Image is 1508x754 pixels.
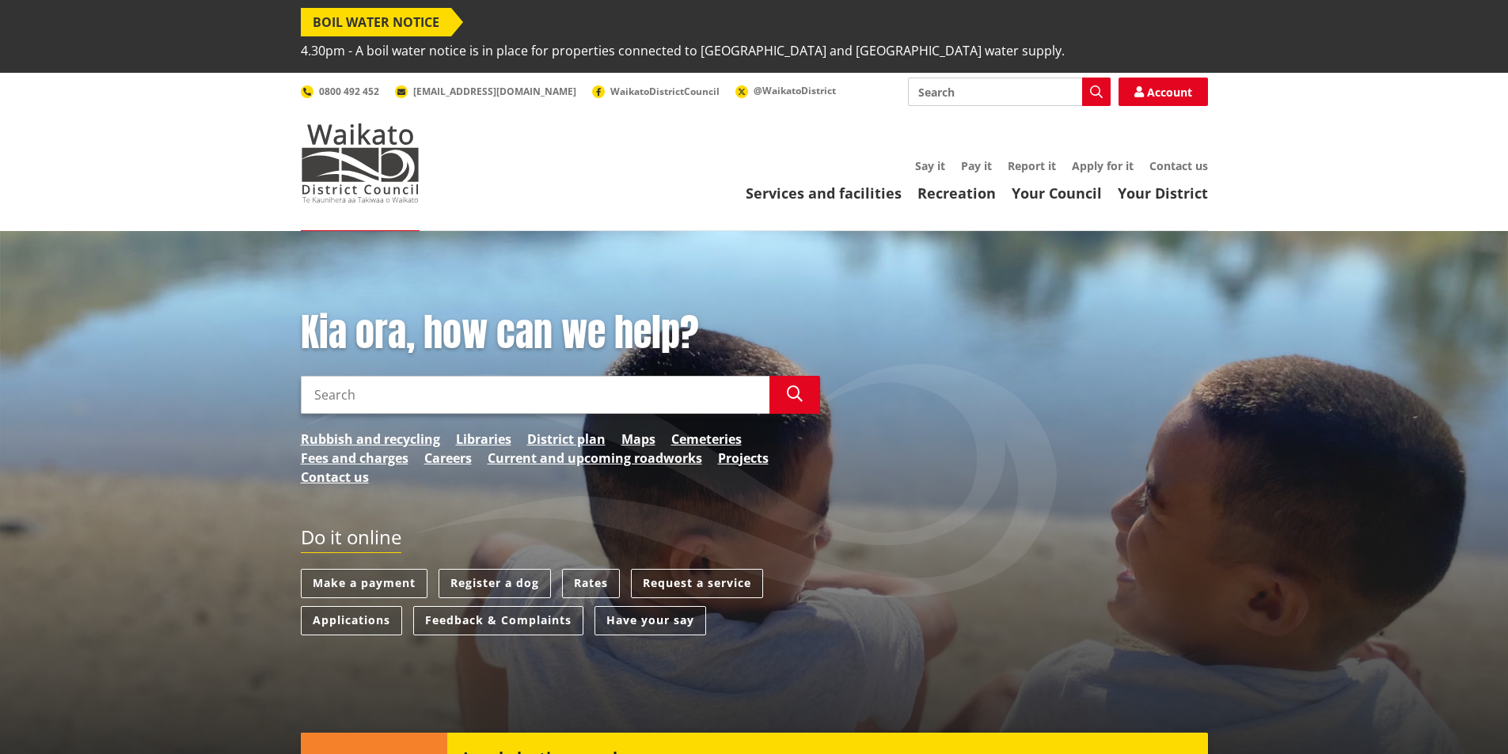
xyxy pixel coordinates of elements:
[301,376,769,414] input: Search input
[631,569,763,598] a: Request a service
[439,569,551,598] a: Register a dog
[718,449,769,468] a: Projects
[1012,184,1102,203] a: Your Council
[301,468,369,487] a: Contact us
[1118,184,1208,203] a: Your District
[671,430,742,449] a: Cemeteries
[301,526,401,554] h2: Do it online
[917,184,996,203] a: Recreation
[395,85,576,98] a: [EMAIL_ADDRESS][DOMAIN_NAME]
[562,569,620,598] a: Rates
[1072,158,1134,173] a: Apply for it
[735,84,836,97] a: @WaikatoDistrict
[592,85,720,98] a: WaikatoDistrictCouncil
[746,184,902,203] a: Services and facilities
[301,8,451,36] span: BOIL WATER NOTICE
[413,606,583,635] a: Feedback & Complaints
[594,606,706,635] a: Have your say
[1008,158,1056,173] a: Report it
[610,85,720,98] span: WaikatoDistrictCouncil
[908,78,1111,106] input: Search input
[301,606,402,635] a: Applications
[301,310,820,356] h1: Kia ora, how can we help?
[961,158,992,173] a: Pay it
[527,430,606,449] a: District plan
[1119,78,1208,106] a: Account
[301,430,440,449] a: Rubbish and recycling
[621,430,655,449] a: Maps
[754,84,836,97] span: @WaikatoDistrict
[1149,158,1208,173] a: Contact us
[488,449,702,468] a: Current and upcoming roadworks
[319,85,379,98] span: 0800 492 452
[301,123,420,203] img: Waikato District Council - Te Kaunihera aa Takiwaa o Waikato
[456,430,511,449] a: Libraries
[413,85,576,98] span: [EMAIL_ADDRESS][DOMAIN_NAME]
[915,158,945,173] a: Say it
[301,569,427,598] a: Make a payment
[301,449,408,468] a: Fees and charges
[424,449,472,468] a: Careers
[301,85,379,98] a: 0800 492 452
[301,36,1065,65] span: 4.30pm - A boil water notice is in place for properties connected to [GEOGRAPHIC_DATA] and [GEOGR...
